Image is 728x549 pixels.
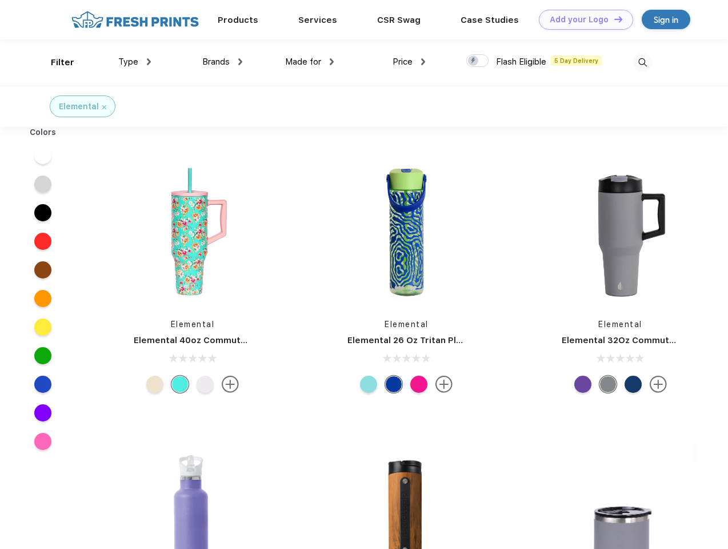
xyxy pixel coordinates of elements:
[562,335,717,345] a: Elemental 32Oz Commuter Tumbler
[545,155,697,307] img: func=resize&h=266
[550,15,609,25] div: Add your Logo
[51,56,74,69] div: Filter
[360,376,377,393] div: Berry breeze
[410,376,427,393] div: Hot pink
[68,10,202,30] img: fo%20logo%202.webp
[197,376,214,393] div: White
[118,57,138,67] span: Type
[496,57,546,67] span: Flash Eligible
[598,320,642,329] a: Elemental
[117,155,269,307] img: func=resize&h=266
[385,320,429,329] a: Elemental
[222,376,239,393] img: more.svg
[330,155,482,307] img: func=resize&h=266
[435,376,453,393] img: more.svg
[393,57,413,67] span: Price
[625,376,642,393] div: Navy
[330,58,334,65] img: dropdown.png
[574,376,591,393] div: Purple
[654,13,678,26] div: Sign in
[642,10,690,29] a: Sign in
[614,16,622,22] img: DT
[147,58,151,65] img: dropdown.png
[134,335,289,345] a: Elemental 40oz Commuter Tumbler
[238,58,242,65] img: dropdown.png
[599,376,617,393] div: Graphite
[421,58,425,65] img: dropdown.png
[285,57,321,67] span: Made for
[633,53,652,72] img: desktop_search.svg
[146,376,163,393] div: Beige
[347,335,537,345] a: Elemental 26 Oz Tritan Plastic Water Bottle
[102,105,106,109] img: filter_cancel.svg
[202,57,230,67] span: Brands
[218,15,258,25] a: Products
[171,376,189,393] div: Vintage flower
[59,101,99,113] div: Elemental
[650,376,667,393] img: more.svg
[298,15,337,25] a: Services
[171,320,215,329] a: Elemental
[385,376,402,393] div: Aqua Waves
[551,55,602,66] span: 5 Day Delivery
[377,15,421,25] a: CSR Swag
[21,126,65,138] div: Colors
